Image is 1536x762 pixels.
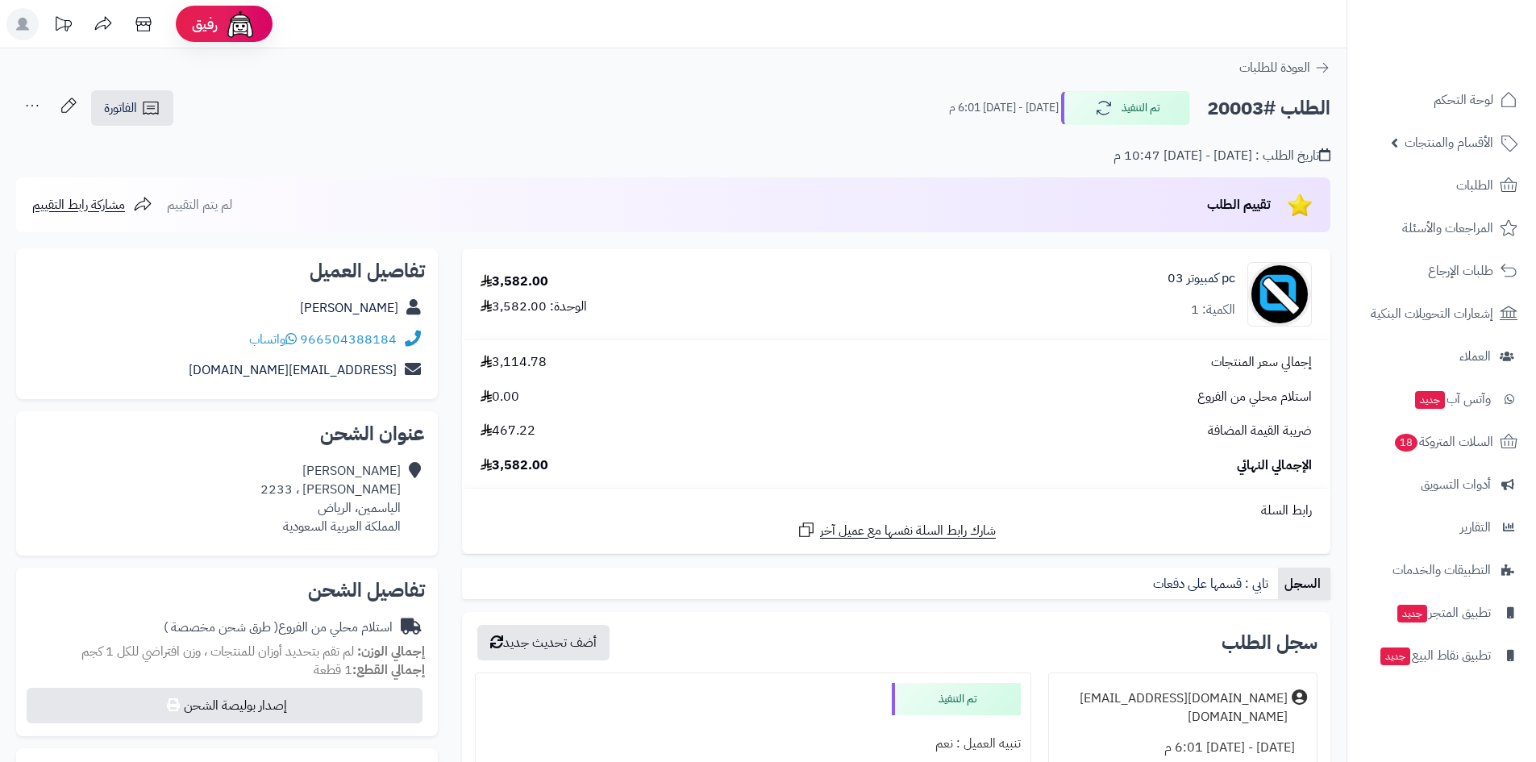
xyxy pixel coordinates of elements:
[1357,166,1526,205] a: الطلبات
[1207,92,1330,125] h2: الطلب #20003
[1357,337,1526,376] a: العملاء
[481,422,535,440] span: 467.22
[32,195,125,214] span: مشاركة رابط التقييم
[1459,345,1491,368] span: العملاء
[468,502,1324,520] div: رابط السلة
[43,8,83,44] a: تحديثات المنصة
[892,683,1021,715] div: تم التنفيذ
[164,618,393,637] div: استلام محلي من الفروع
[481,273,548,291] div: 3,582.00
[1456,174,1493,197] span: الطلبات
[820,522,996,540] span: شارك رابط السلة نفسها مع عميل آخر
[1197,388,1312,406] span: استلام محلي من الفروع
[797,520,996,540] a: شارك رابط السلة نفسها مع عميل آخر
[189,360,397,380] a: [EMAIL_ADDRESS][DOMAIN_NAME]
[1434,89,1493,111] span: لوحة التحكم
[167,195,232,214] span: لم يتم التقييم
[1415,391,1445,409] span: جديد
[1357,465,1526,504] a: أدوات التسويق
[1113,147,1330,165] div: تاريخ الطلب : [DATE] - [DATE] 10:47 م
[357,642,425,661] strong: إجمالي الوزن:
[1357,81,1526,119] a: لوحة التحكم
[1168,269,1235,288] a: pc كمبيوتر 03
[1357,294,1526,333] a: إشعارات التحويلات البنكية
[1059,689,1288,727] div: [DOMAIN_NAME][EMAIL_ADDRESS][DOMAIN_NAME]
[1357,252,1526,290] a: طلبات الإرجاع
[224,8,256,40] img: ai-face.png
[481,298,587,316] div: الوحدة: 3,582.00
[1357,209,1526,248] a: المراجعات والأسئلة
[1426,44,1521,77] img: logo-2.png
[1239,58,1330,77] a: العودة للطلبات
[481,388,519,406] span: 0.00
[249,330,297,349] a: واتساب
[81,642,354,661] span: لم تقم بتحديد أوزان للمنتجات ، وزن افتراضي للكل 1 كجم
[1248,262,1311,327] img: no_image-90x90.png
[29,581,425,600] h2: تفاصيل الشحن
[1421,473,1491,496] span: أدوات التسويق
[1379,644,1491,667] span: تطبيق نقاط البيع
[1395,434,1417,452] span: 18
[1460,516,1491,539] span: التقارير
[481,353,547,372] span: 3,114.78
[949,100,1059,116] small: [DATE] - [DATE] 6:01 م
[1208,422,1312,440] span: ضريبة القيمة المضافة
[1413,388,1491,410] span: وآتس آب
[481,456,548,475] span: 3,582.00
[477,625,610,660] button: أضف تحديث جديد
[1357,636,1526,675] a: تطبيق نقاط البيعجديد
[164,618,278,637] span: ( طرق شحن مخصصة )
[1211,353,1312,372] span: إجمالي سعر المنتجات
[300,298,398,318] a: [PERSON_NAME]
[1428,260,1493,282] span: طلبات الإرجاع
[1207,195,1271,214] span: تقييم الطلب
[1397,605,1427,623] span: جديد
[27,688,423,723] button: إصدار بوليصة الشحن
[1191,301,1235,319] div: الكمية: 1
[1357,380,1526,418] a: وآتس آبجديد
[1357,423,1526,461] a: السلات المتروكة18
[1278,568,1330,600] a: السجل
[1357,593,1526,632] a: تطبيق المتجرجديد
[1357,508,1526,547] a: التقارير
[91,90,173,126] a: الفاتورة
[300,330,397,349] a: 966504388184
[1357,551,1526,589] a: التطبيقات والخدمات
[314,660,425,680] small: 1 قطعة
[1222,633,1317,652] h3: سجل الطلب
[1147,568,1278,600] a: تابي : قسمها على دفعات
[352,660,425,680] strong: إجمالي القطع:
[1237,456,1312,475] span: الإجمالي النهائي
[1392,559,1491,581] span: التطبيقات والخدمات
[1371,302,1493,325] span: إشعارات التحويلات البنكية
[1393,431,1493,453] span: السلات المتروكة
[485,728,1020,760] div: تنبيه العميل : نعم
[104,98,137,118] span: الفاتورة
[1405,131,1493,154] span: الأقسام والمنتجات
[1061,91,1190,125] button: تم التنفيذ
[1396,602,1491,624] span: تطبيق المتجر
[1239,58,1310,77] span: العودة للطلبات
[192,15,218,34] span: رفيق
[32,195,152,214] a: مشاركة رابط التقييم
[29,424,425,443] h2: عنوان الشحن
[1402,217,1493,239] span: المراجعات والأسئلة
[1380,647,1410,665] span: جديد
[260,462,401,535] div: [PERSON_NAME] [PERSON_NAME] ، 2233 الياسمين، الرياض المملكة العربية السعودية
[29,261,425,281] h2: تفاصيل العميل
